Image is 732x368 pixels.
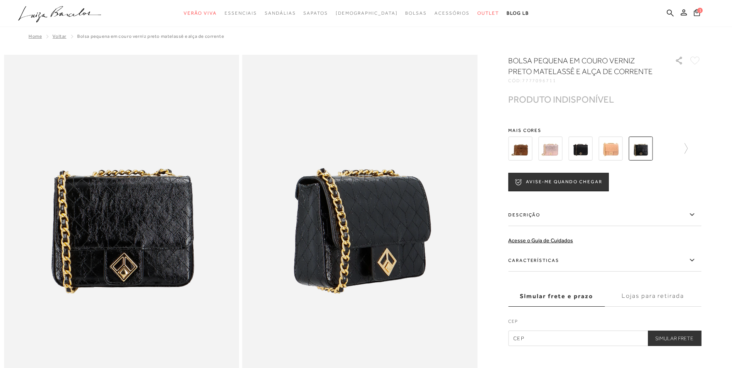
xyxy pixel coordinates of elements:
a: Voltar [52,34,66,39]
span: 7777096711 [522,78,556,83]
div: PRODUTO INDISPONÍVEL [508,95,614,103]
a: Acesse o Guia de Cuidados [508,237,573,243]
a: noSubCategoriesText [265,6,296,20]
label: Descrição [508,204,701,226]
button: Simular Frete [647,331,701,346]
span: [DEMOGRAPHIC_DATA] [336,10,398,16]
a: Home [29,34,42,39]
span: Mais cores [508,128,701,133]
label: CEP [508,318,701,329]
button: AVISE-ME QUANDO CHEGAR [508,173,609,191]
span: Sapatos [303,10,328,16]
span: Verão Viva [184,10,217,16]
span: BLOG LB [507,10,529,16]
span: BOLSA PEQUENA EM COURO VERNIZ PRETO MATELASSÊ E ALÇA DE CORRENTE [77,34,224,39]
h1: BOLSA PEQUENA EM COURO VERNIZ PRETO MATELASSÊ E ALÇA DE CORRENTE [508,55,653,77]
a: noSubCategoriesText [184,6,217,20]
input: CEP [508,331,701,346]
a: noSubCategoriesText [303,6,328,20]
a: noSubCategoriesText [225,6,257,20]
img: BOLSA PEQUENA CLÁSSICA METALIZADO ROSÉ [538,137,562,160]
a: noSubCategoriesText [477,6,499,20]
img: BOLSA PEQUENA EM COURO VERNIZ PRETO MATELASSÊ E ALÇA DE CORRENTE [629,137,653,160]
a: noSubCategoriesText [405,6,427,20]
button: 1 [691,8,702,19]
img: BOLSA PEQUENA EM COURO VERNIZ BEGE MATELASSÊ E ALÇA DE CORRENTE [598,137,622,160]
label: Características [508,249,701,272]
span: Acessórios [434,10,470,16]
a: noSubCategoriesText [336,6,398,20]
label: Lojas para retirada [605,286,701,307]
a: noSubCategoriesText [434,6,470,20]
span: Essenciais [225,10,257,16]
img: BOLSA PEQUENA CLÁSSICA PRETA [568,137,592,160]
span: Bolsas [405,10,427,16]
span: Sandálias [265,10,296,16]
div: CÓD: [508,78,663,83]
label: Simular frete e prazo [508,286,605,307]
a: BLOG LB [507,6,529,20]
span: Outlet [477,10,499,16]
span: 1 [697,8,703,13]
img: BOLSA PEQUENA CLÁSSICA METALIZADO BROWN [508,137,532,160]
